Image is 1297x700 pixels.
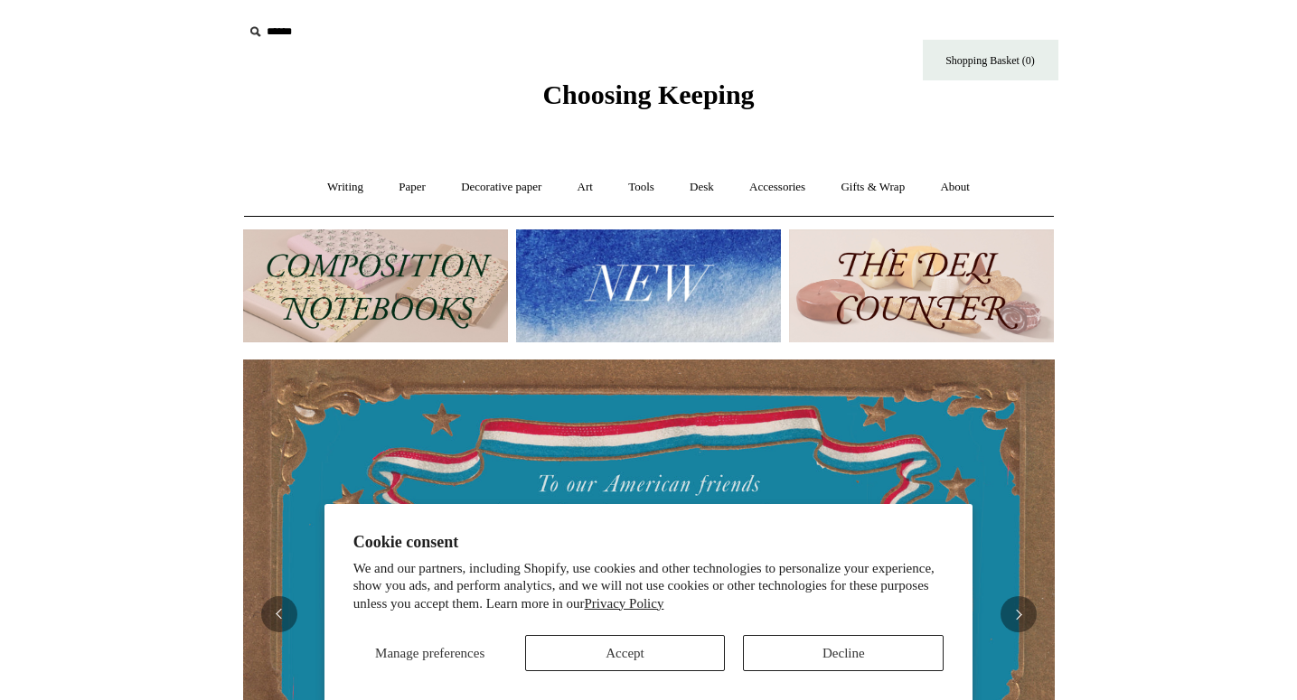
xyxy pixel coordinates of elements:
[733,163,822,211] a: Accessories
[261,596,297,632] button: Previous
[525,635,726,671] button: Accept
[743,635,944,671] button: Decline
[353,635,507,671] button: Manage preferences
[824,163,921,211] a: Gifts & Wrap
[542,79,754,109] span: Choosing Keeping
[673,163,730,211] a: Desk
[561,163,609,211] a: Art
[353,560,945,613] p: We and our partners, including Shopify, use cookies and other technologies to personalize your ex...
[1001,596,1037,632] button: Next
[923,40,1058,80] a: Shopping Basket (0)
[924,163,986,211] a: About
[243,229,508,342] img: 202302 Composition ledgers.jpg__PID:69722ee6-fa44-49dd-a067-31375e5d54ec
[311,163,380,211] a: Writing
[542,94,754,107] a: Choosing Keeping
[585,596,664,611] a: Privacy Policy
[445,163,558,211] a: Decorative paper
[612,163,671,211] a: Tools
[353,533,945,552] h2: Cookie consent
[789,229,1054,342] img: The Deli Counter
[375,646,484,660] span: Manage preferences
[382,163,442,211] a: Paper
[516,229,781,342] img: New.jpg__PID:f73bdf93-380a-4a35-bcfe-7823039498e1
